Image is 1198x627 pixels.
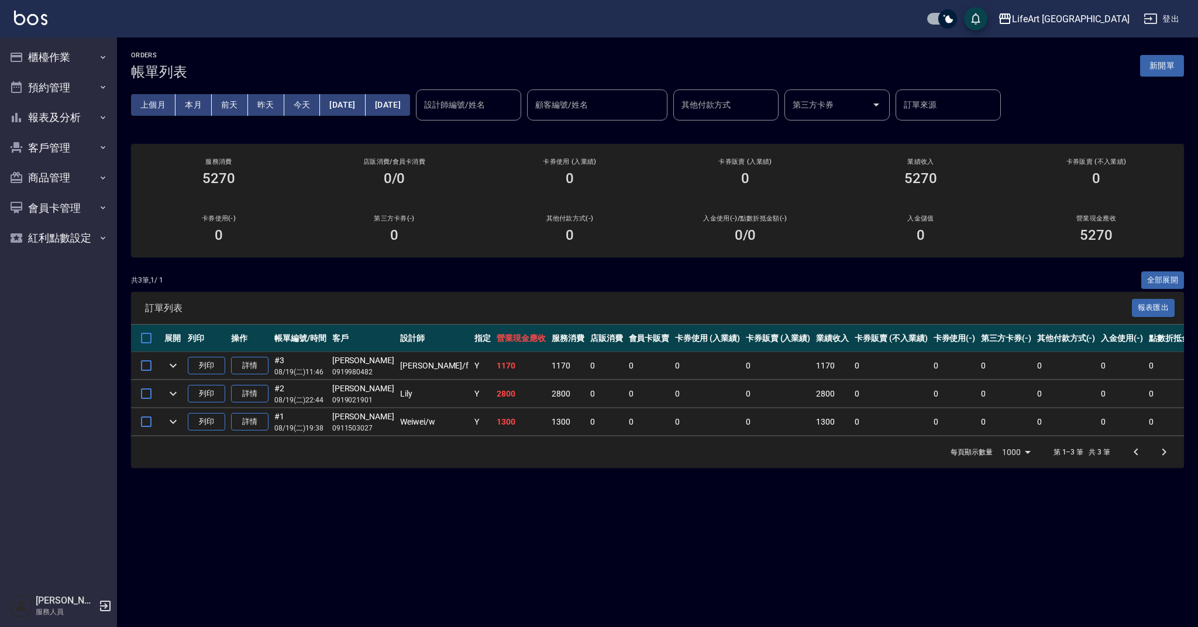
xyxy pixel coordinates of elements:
h3: 5270 [202,170,235,187]
th: 業績收入 [813,325,852,352]
p: 08/19 (二) 22:44 [274,395,326,405]
td: 0 [852,352,930,380]
td: 0 [743,380,814,408]
a: 詳情 [231,357,268,375]
button: 前天 [212,94,248,116]
a: 詳情 [231,385,268,403]
td: 0 [672,352,743,380]
th: 店販消費 [587,325,626,352]
td: 0 [587,408,626,436]
a: 新開單 [1140,60,1184,71]
h3: 0 [1092,170,1100,187]
th: 營業現金應收 [494,325,549,352]
button: 今天 [284,94,321,116]
td: 0 [852,408,930,436]
p: 0919980482 [332,367,394,377]
button: 新開單 [1140,55,1184,77]
button: [DATE] [320,94,365,116]
th: 指定 [471,325,494,352]
h2: 卡券使用(-) [145,215,292,222]
td: 0 [1034,408,1099,436]
td: 0 [1098,352,1146,380]
td: 0 [672,408,743,436]
button: 列印 [188,385,225,403]
div: LifeArt [GEOGRAPHIC_DATA] [1012,12,1130,26]
button: Open [867,95,886,114]
td: 0 [1034,380,1099,408]
button: expand row [164,357,182,374]
td: 2800 [813,380,852,408]
td: 1170 [494,352,549,380]
button: 本月 [175,94,212,116]
h2: 卡券販賣 (入業績) [672,158,819,166]
h5: [PERSON_NAME] [36,595,95,607]
th: 帳單編號/時間 [271,325,329,352]
td: 0 [1034,352,1099,380]
td: #3 [271,352,329,380]
h2: ORDERS [131,51,187,59]
p: 08/19 (二) 11:46 [274,367,326,377]
button: 列印 [188,357,225,375]
button: 客戶管理 [5,133,112,163]
td: 2800 [549,380,587,408]
button: 預約管理 [5,73,112,103]
div: 1000 [997,436,1035,468]
td: 2800 [494,380,549,408]
td: 0 [931,408,979,436]
div: [PERSON_NAME] [332,411,394,423]
h2: 業績收入 [847,158,994,166]
th: 設計師 [397,325,471,352]
td: 0 [743,408,814,436]
button: LifeArt [GEOGRAPHIC_DATA] [993,7,1134,31]
a: 詳情 [231,413,268,431]
td: 0 [1098,380,1146,408]
button: 櫃檯作業 [5,42,112,73]
th: 展開 [161,325,185,352]
div: [PERSON_NAME] [332,354,394,367]
h2: 營業現金應收 [1023,215,1170,222]
p: 共 3 筆, 1 / 1 [131,275,163,285]
th: 服務消費 [549,325,587,352]
h3: 服務消費 [145,158,292,166]
td: 0 [587,380,626,408]
button: [DATE] [366,94,410,116]
h3: 0 [566,227,574,243]
td: Lily [397,380,471,408]
h3: 0 [390,227,398,243]
h3: 5270 [904,170,937,187]
th: 入金使用(-) [1098,325,1146,352]
td: 0 [931,352,979,380]
button: 紅利點數設定 [5,223,112,253]
button: 報表及分析 [5,102,112,133]
p: 0911503027 [332,423,394,433]
button: expand row [164,385,182,402]
h3: 0 /0 [735,227,756,243]
h2: 其他付款方式(-) [496,215,643,222]
button: 會員卡管理 [5,193,112,223]
h2: 入金使用(-) /點數折抵金額(-) [672,215,819,222]
h2: 卡券販賣 (不入業績) [1023,158,1170,166]
h3: 5270 [1080,227,1113,243]
td: 1300 [549,408,587,436]
h3: 0 [566,170,574,187]
h2: 入金儲值 [847,215,994,222]
button: 登出 [1139,8,1184,30]
button: 昨天 [248,94,284,116]
th: 客戶 [329,325,397,352]
button: expand row [164,413,182,430]
th: 卡券使用(-) [931,325,979,352]
td: 0 [626,408,673,436]
th: 會員卡販賣 [626,325,673,352]
td: 0 [1098,408,1146,436]
p: 每頁顯示數量 [951,447,993,457]
button: save [964,7,987,30]
td: #1 [271,408,329,436]
td: 1170 [813,352,852,380]
p: 第 1–3 筆 共 3 筆 [1054,447,1110,457]
td: 1300 [494,408,549,436]
th: 卡券販賣 (不入業績) [852,325,930,352]
td: Y [471,352,494,380]
th: 操作 [228,325,271,352]
button: 列印 [188,413,225,431]
td: 0 [743,352,814,380]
